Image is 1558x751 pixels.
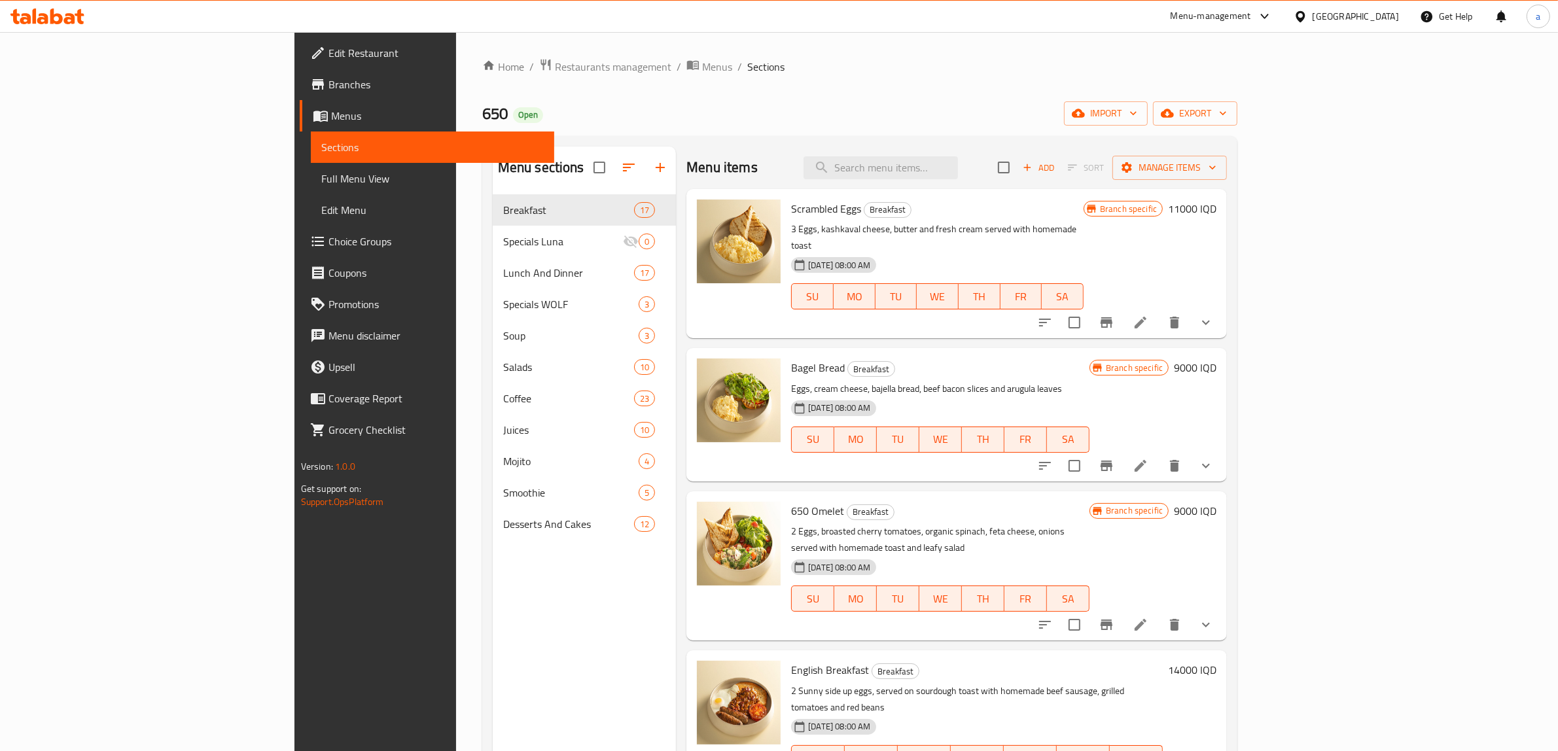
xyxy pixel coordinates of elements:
button: show more [1190,450,1222,481]
p: 3 Eggs, kashkaval cheese, butter and fresh cream served with homemade toast [791,221,1084,254]
span: Sections [747,59,785,75]
span: Desserts And Cakes [503,516,634,532]
span: WE [925,589,957,608]
div: Breakfast [847,361,895,377]
button: MO [834,585,877,612]
div: Mojito [503,453,639,469]
span: Grocery Checklist [328,422,544,438]
img: 650 Omelet [697,502,781,585]
span: TU [882,430,914,449]
svg: Show Choices [1198,617,1214,633]
a: Menus [300,100,555,131]
span: 5 [639,487,654,499]
div: Smoothie5 [493,477,677,508]
p: 2 Sunny side up eggs, served on sourdough toast with homemade beef sausage, grilled tomatoes and ... [791,683,1163,716]
a: Coverage Report [300,383,555,414]
span: Branch specific [1095,203,1162,215]
span: TU [882,589,914,608]
div: Specials WOLF3 [493,288,677,320]
button: show more [1190,609,1222,640]
div: Menu-management [1171,9,1251,24]
button: delete [1159,609,1190,640]
span: Menu disclaimer [328,328,544,343]
span: FR [1010,430,1042,449]
h6: 14000 IQD [1168,661,1216,679]
p: Eggs, cream cheese, bajella bread, beef bacon slices and arugula leaves [791,381,1089,397]
a: Edit Restaurant [300,37,555,69]
span: Breakfast [872,664,919,679]
div: Mojito4 [493,445,677,477]
svg: Show Choices [1198,458,1214,474]
span: Version: [301,458,333,475]
button: Branch-specific-item [1091,307,1122,338]
button: sort-choices [1029,450,1061,481]
span: Select to update [1061,611,1088,638]
a: Menu disclaimer [300,320,555,351]
span: [DATE] 08:00 AM [803,720,876,733]
button: MO [834,427,877,453]
h2: Menu items [686,158,758,177]
a: Coupons [300,257,555,288]
button: TH [962,585,1004,612]
span: Breakfast [864,202,911,217]
div: Specials Luna0 [493,226,677,257]
div: items [639,328,655,343]
span: 12 [635,518,654,531]
div: [GEOGRAPHIC_DATA] [1313,9,1399,24]
span: Specials Luna [503,234,623,249]
span: Breakfast [847,504,894,519]
button: Branch-specific-item [1091,609,1122,640]
span: MO [839,287,870,306]
button: SA [1042,283,1084,309]
span: Get support on: [301,480,361,497]
span: Menus [702,59,732,75]
button: FR [1004,427,1047,453]
span: SA [1047,287,1078,306]
a: Grocery Checklist [300,414,555,445]
span: 10 [635,361,654,374]
span: MO [840,430,872,449]
button: Branch-specific-item [1091,450,1122,481]
div: items [634,202,655,218]
div: items [639,234,655,249]
div: Breakfast [847,504,894,520]
button: show more [1190,307,1222,338]
span: Coupons [328,265,544,281]
a: Upsell [300,351,555,383]
button: SU [791,427,834,453]
span: 17 [635,267,654,279]
div: items [634,516,655,532]
span: Upsell [328,359,544,375]
div: Lunch And Dinner17 [493,257,677,288]
span: a [1536,9,1540,24]
div: items [634,422,655,438]
button: Manage items [1112,156,1227,180]
span: 650 Omelet [791,501,844,521]
span: Select section first [1059,158,1112,178]
span: Select to update [1061,452,1088,480]
span: TH [964,287,995,306]
button: sort-choices [1029,307,1061,338]
button: WE [919,427,962,453]
span: Breakfast [848,362,894,377]
button: Add section [645,152,676,183]
div: Specials WOLF [503,296,639,312]
div: Breakfast [864,202,912,218]
span: Bagel Bread [791,358,845,377]
span: export [1163,105,1227,122]
svg: Show Choices [1198,315,1214,330]
span: Select all sections [586,154,613,181]
span: TU [881,287,912,306]
a: Edit menu item [1133,315,1148,330]
button: WE [917,283,959,309]
span: FR [1006,287,1037,306]
span: Smoothie [503,485,639,500]
a: Promotions [300,288,555,320]
span: 3 [639,330,654,342]
span: Edit Restaurant [328,45,544,61]
span: 17 [635,204,654,217]
span: WE [925,430,957,449]
span: [DATE] 08:00 AM [803,402,876,414]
